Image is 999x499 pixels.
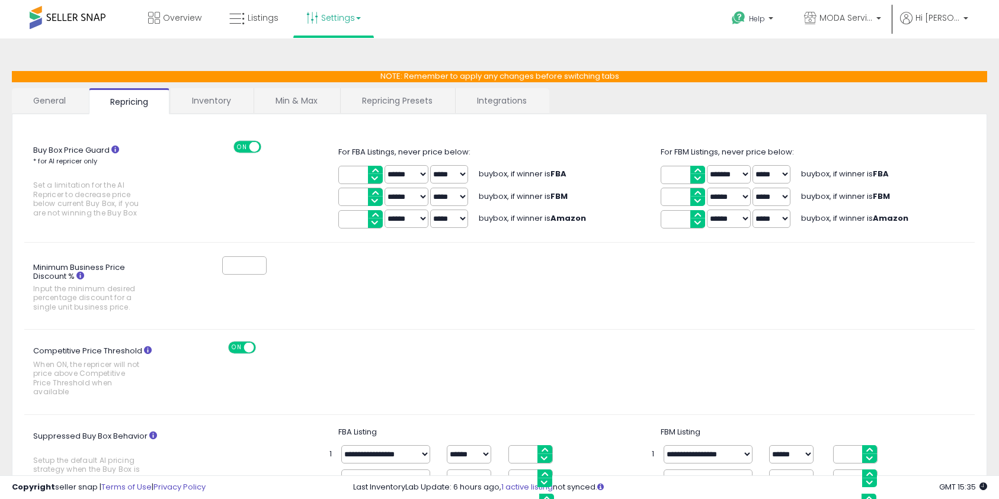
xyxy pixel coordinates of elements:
a: Terms of Use [101,481,152,492]
span: FBA Listing [338,426,377,437]
span: ON [235,141,249,152]
small: * for AI repricer only [33,156,97,166]
span: Setup the default AI pricing strategy when the Buy Box is suppressed [33,456,140,483]
a: Hi [PERSON_NAME] [900,12,968,38]
span: FBM Listing [661,426,700,437]
a: Repricing Presets [341,88,454,113]
span: Overview [163,12,201,24]
b: FBA [873,168,889,179]
label: Buy Box Price Guard [24,141,168,224]
label: Minimum Business Price Discount % [24,259,168,318]
a: Inventory [171,88,252,113]
span: 2025-08-11 15:35 GMT [939,481,987,492]
strong: Copyright [12,481,55,492]
p: NOTE: Remember to apply any changes before switching tabs [12,71,987,82]
i: Click here to read more about un-synced listings. [597,483,604,491]
span: Listings [248,12,278,24]
span: buybox, if winner is [801,191,890,202]
div: Last InventoryLab Update: 6 hours ago, not synced. [353,482,987,493]
span: ON [229,343,244,353]
span: For FBA Listings, never price below: [338,146,470,157]
a: Repricing [89,88,169,114]
b: FBM [873,191,890,202]
b: Amazon [873,213,908,224]
a: Privacy Policy [153,481,206,492]
span: buybox, if winner is [801,213,908,224]
span: 2 [652,473,658,484]
span: When ON, the repricer will not price above Competitive Price Threshold when available [33,360,140,397]
span: OFF [260,141,278,152]
a: 1 active listing [501,481,553,492]
span: For FBM Listings, never price below: [661,146,794,157]
label: Competitive Price Threshold [24,342,168,402]
label: Suppressed Buy Box Behavior [24,427,168,490]
span: 1 [329,449,335,460]
span: 1 [652,449,658,460]
span: buybox, if winner is [801,168,889,179]
span: MODA Services Inc [819,12,873,24]
span: OFF [254,343,273,353]
i: Get Help [731,11,746,25]
span: Help [749,14,765,24]
span: 2 [329,473,335,484]
a: Min & Max [254,88,339,113]
span: buybox, if winner is [479,191,568,202]
span: Hi [PERSON_NAME] [915,12,960,24]
span: Set a limitation for the AI Repricer to decrease price below current Buy Box, if you are not winn... [33,181,140,217]
a: General [12,88,88,113]
a: Integrations [456,88,548,113]
a: Help [722,2,785,38]
span: buybox, if winner is [479,213,586,224]
b: FBA [550,168,566,179]
b: FBM [550,191,568,202]
div: seller snap | | [12,482,206,493]
b: Amazon [550,213,586,224]
span: Input the minimum desired percentage discount for a single unit business price. [33,284,140,311]
span: buybox, if winner is [479,168,566,179]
